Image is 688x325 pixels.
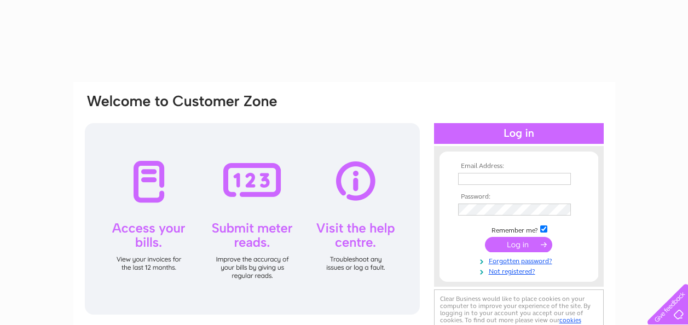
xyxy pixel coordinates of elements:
[455,162,582,170] th: Email Address:
[455,193,582,201] th: Password:
[485,237,552,252] input: Submit
[455,224,582,235] td: Remember me?
[458,265,582,276] a: Not registered?
[458,255,582,265] a: Forgotten password?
